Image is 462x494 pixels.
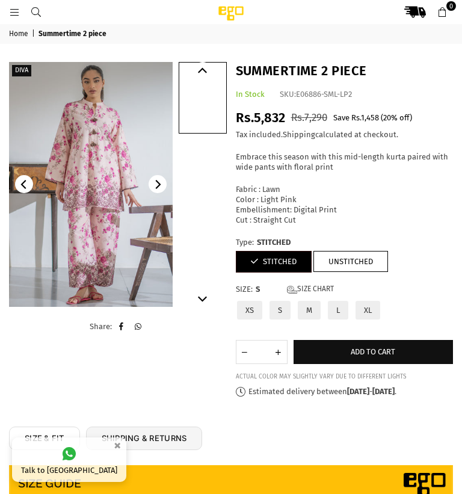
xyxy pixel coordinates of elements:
[110,436,125,455] button: ×
[38,29,108,39] span: Summertime 2 piece
[194,289,212,307] button: Next
[291,111,327,124] span: Rs.7,290
[9,62,173,307] img: Summertime 2 piece
[236,387,454,397] p: Estimated delivery between - .
[372,387,395,396] time: [DATE]
[195,5,267,22] img: Ego
[90,322,112,331] span: Share:
[236,373,454,381] div: ACTUAL COLOR MAY SLIGHTLY VARY DUE TO DIFFERENT LIGHTS
[194,62,212,80] button: Previous
[236,300,263,321] label: XS
[236,90,265,99] span: In Stock
[383,113,391,122] span: 20
[236,340,288,364] quantity-input: Quantity
[25,7,47,16] a: Search
[381,113,412,122] span: ( % off)
[354,300,381,321] label: XL
[283,130,315,140] a: Shipping
[268,300,292,321] label: S
[333,113,350,122] span: Save
[236,251,312,273] a: STITCHED
[446,1,456,11] span: 0
[236,130,454,140] div: Tax included. calculated at checkout.
[257,238,291,248] span: STITCHED
[4,7,25,16] a: Menu
[351,347,395,356] span: Add to cart
[236,110,285,126] span: Rs.5,832
[294,340,454,364] button: Add to cart
[9,427,80,450] a: SIZE & FIT
[431,1,453,23] a: 0
[9,29,30,39] a: Home
[327,300,350,321] label: L
[236,62,454,81] h1: Summertime 2 piece
[236,285,454,295] label: Size:
[297,300,322,321] label: M
[351,113,379,122] span: Rs.1,458
[313,251,388,272] a: UNSTITCHED
[12,437,126,482] a: Talk to [GEOGRAPHIC_DATA]
[256,285,280,295] span: S
[149,175,167,193] button: Next
[236,185,454,226] p: Fabric : Lawn Color : Light Pink Embellishment: Digital Print Cut : Straight Cut
[347,387,369,396] time: [DATE]
[236,152,454,173] p: Embrace this season with this mid-length kurta paired with wide pants with floral print
[15,175,33,193] button: Previous
[12,65,31,76] label: Diva
[296,90,352,99] span: E06886-SML-LP2
[280,90,352,100] div: SKU:
[236,238,454,248] label: Type:
[287,285,334,295] a: Size Chart
[32,29,37,39] span: |
[86,427,203,450] a: SHIPPING & RETURNS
